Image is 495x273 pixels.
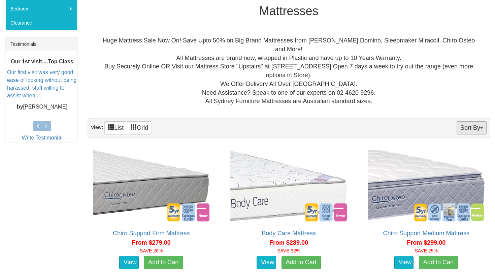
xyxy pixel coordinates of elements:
b: by [17,104,23,110]
img: Chiro Support Medium Mattress [366,148,486,223]
h1: Mattresses [88,4,490,18]
p: [PERSON_NAME] [7,103,77,111]
img: Chiro Support Firm Mattress [91,148,211,223]
a: Add to Cart [282,256,321,269]
a: Add to Cart [144,256,183,269]
a: Chiro Support Medium Mattress [383,230,469,237]
span: From $289.00 [269,239,308,246]
img: Body Care Mattress [229,148,349,223]
button: Sort By [457,121,487,134]
strong: View: [91,125,103,130]
a: Bedroom [5,2,77,16]
a: Write Testimonial [22,135,62,141]
a: Clearance [5,16,77,30]
div: Testimonials [5,37,77,51]
a: Grid [127,121,152,134]
font: SAVE 26% [140,248,163,253]
a: View [119,256,139,269]
a: Chiro Support Firm Mattress [113,230,190,237]
a: Body Care Mattress [262,230,316,237]
font: SAVE 32% [277,248,300,253]
font: SAVE 25% [415,248,438,253]
a: View [394,256,414,269]
a: List [104,121,127,134]
a: Add to Cart [419,256,458,269]
a: Our first visit was very good, ease of looking without being harassed, staff willing to assist wh... [7,70,76,99]
span: From $279.00 [132,239,171,246]
b: Our 1st visit....Top Class [11,59,73,64]
div: Huge Mattress Sale Now On! Save Upto 50% on Big Brand Mattresses from [PERSON_NAME] Domino, Sleep... [93,36,485,106]
a: View [257,256,276,269]
span: From $299.00 [407,239,445,246]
